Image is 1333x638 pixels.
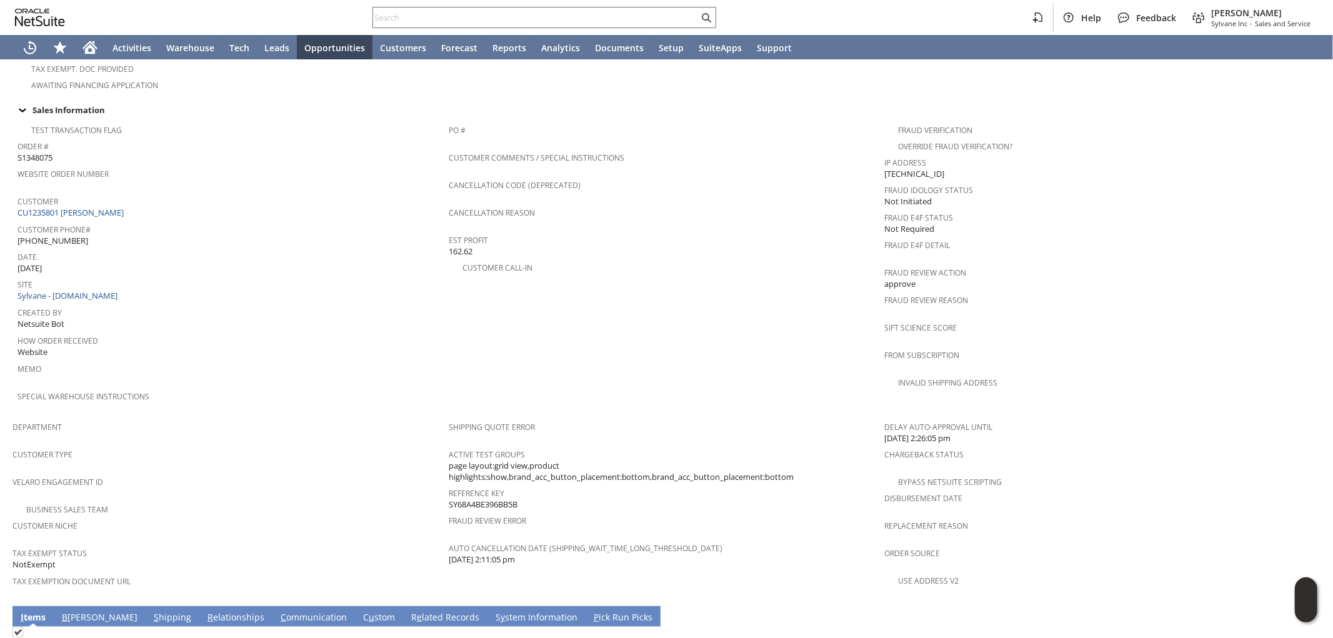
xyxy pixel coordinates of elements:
a: Special Warehouse Instructions [17,391,149,402]
a: Date [17,252,37,262]
span: - [1250,19,1252,28]
a: From Subscription [884,350,959,361]
iframe: Click here to launch Oracle Guided Learning Help Panel [1295,577,1317,622]
a: Disbursement Date [884,493,962,504]
a: Relationships [204,611,267,625]
div: Sales Information [12,102,1316,118]
a: IP Address [884,157,926,168]
input: Search [373,10,699,25]
a: Sift Science Score [884,322,957,333]
a: Recent Records [15,35,45,60]
span: SY68A4BE396BB5B [449,499,517,511]
a: Reports [485,35,534,60]
a: Memo [17,364,41,374]
a: Tech [222,35,257,60]
a: Fraud E4F Detail [884,240,950,251]
a: Shipping Quote Error [449,422,535,432]
a: Sylvane - [DOMAIN_NAME] [17,290,121,301]
a: Test Transaction Flag [31,125,122,136]
a: Est Profit [449,235,488,246]
a: Activities [105,35,159,60]
svg: Recent Records [22,40,37,55]
span: P [594,611,599,623]
a: Order # [17,141,49,152]
a: Related Records [408,611,482,625]
span: Not Required [884,223,934,235]
span: approve [884,278,916,290]
span: [DATE] 2:26:05 pm [884,432,951,444]
a: Customer Niche [12,521,77,531]
span: [DATE] [17,262,42,274]
a: Tax Exempt Status [12,548,87,559]
span: Opportunities [304,42,365,54]
svg: Search [699,10,714,25]
span: Warehouse [166,42,214,54]
a: Fraud Review Reason [884,295,968,306]
svg: Home [82,40,97,55]
a: Home [75,35,105,60]
a: Override Fraud Verification? [898,141,1012,152]
span: I [21,611,24,623]
span: Netsuite Bot [17,318,64,330]
a: CU1235801 [PERSON_NAME] [17,207,127,218]
a: Customer Comments / Special Instructions [449,152,624,163]
td: Sales Information [12,102,1321,118]
a: Customer Call-in [462,262,532,273]
span: Setup [659,42,684,54]
span: SuiteApps [699,42,742,54]
a: Order Source [884,548,940,559]
span: Sylvane Inc [1211,19,1247,28]
svg: logo [15,9,65,26]
a: Delay Auto-Approval Until [884,422,992,432]
a: Awaiting Financing Application [31,80,158,91]
a: Documents [587,35,651,60]
a: Custom [360,611,398,625]
a: Tax Exemption Document URL [12,576,131,587]
a: System Information [492,611,581,625]
a: Leads [257,35,297,60]
a: Forecast [434,35,485,60]
a: Cancellation Code (deprecated) [449,180,581,191]
a: SuiteApps [691,35,749,60]
span: Support [757,42,792,54]
a: Velaro Engagement ID [12,477,103,487]
a: Cancellation Reason [449,207,535,218]
span: Website [17,346,47,358]
a: Customer Type [12,449,72,460]
span: e [417,611,422,623]
a: Warehouse [159,35,222,60]
a: Active Test Groups [449,449,525,460]
a: Invalid Shipping Address [898,377,997,388]
a: Items [17,611,49,625]
a: Customer [17,196,58,207]
a: Use Address V2 [898,576,959,586]
div: Shortcuts [45,35,75,60]
span: NotExempt [12,559,56,571]
a: Setup [651,35,691,60]
span: Reports [492,42,526,54]
a: PO # [449,125,466,136]
span: Customers [380,42,426,54]
a: Website Order Number [17,169,109,179]
span: [PHONE_NUMBER] [17,235,88,247]
a: B[PERSON_NAME] [59,611,141,625]
span: [TECHNICAL_ID] [884,168,944,180]
a: Bypass NetSuite Scripting [898,477,1002,487]
span: Not Initiated [884,196,932,207]
span: [DATE] 2:11:05 pm [449,554,515,566]
a: Fraud E4F Status [884,212,953,223]
a: Communication [277,611,350,625]
a: Business Sales Team [26,504,108,515]
svg: Shortcuts [52,40,67,55]
a: How Order Received [17,336,98,346]
span: S1348075 [17,152,52,164]
span: Feedback [1136,12,1176,24]
a: Opportunities [297,35,372,60]
span: Tech [229,42,249,54]
span: R [207,611,213,623]
a: Customers [372,35,434,60]
span: B [62,611,67,623]
span: y [501,611,505,623]
a: Fraud Idology Status [884,185,973,196]
a: Site [17,279,32,290]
